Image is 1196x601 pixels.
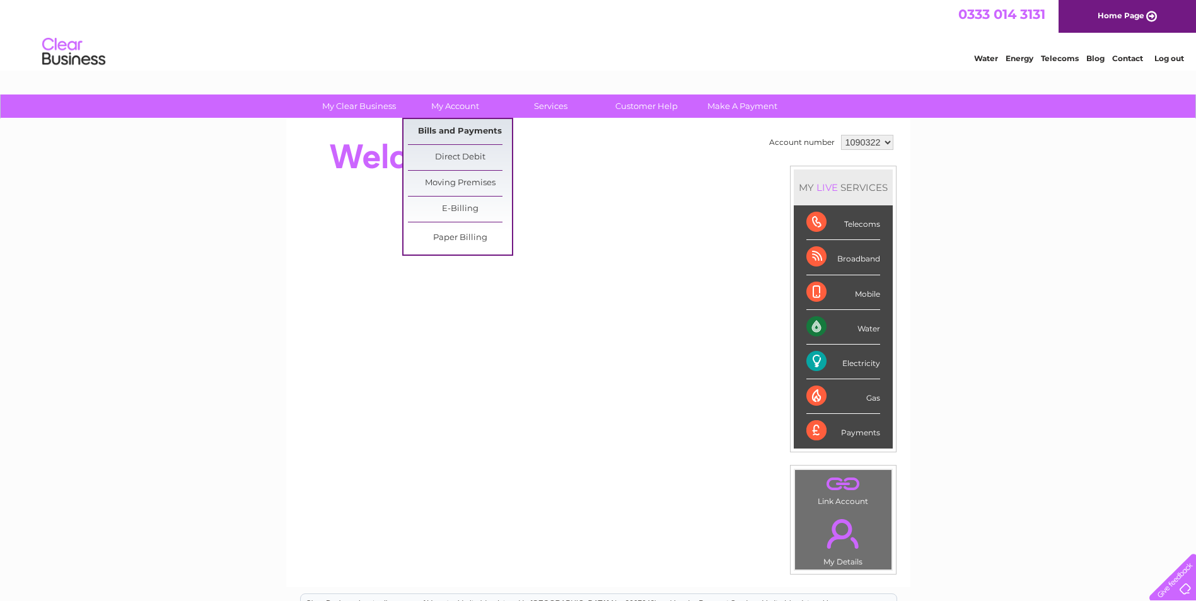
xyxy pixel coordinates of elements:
[806,205,880,240] div: Telecoms
[1006,54,1033,63] a: Energy
[794,169,893,205] div: MY SERVICES
[1041,54,1079,63] a: Telecoms
[42,33,106,71] img: logo.png
[1154,54,1184,63] a: Log out
[301,7,897,61] div: Clear Business is a trading name of Verastar Limited (registered in [GEOGRAPHIC_DATA] No. 3667643...
[794,469,892,509] td: Link Account
[403,94,507,118] a: My Account
[798,512,888,556] a: .
[307,94,411,118] a: My Clear Business
[408,171,512,196] a: Moving Premises
[690,94,794,118] a: Make A Payment
[1112,54,1143,63] a: Contact
[408,119,512,144] a: Bills and Payments
[958,6,1045,22] a: 0333 014 3131
[1086,54,1105,63] a: Blog
[806,240,880,275] div: Broadband
[806,310,880,345] div: Water
[974,54,998,63] a: Water
[806,414,880,448] div: Payments
[806,275,880,310] div: Mobile
[408,145,512,170] a: Direct Debit
[766,132,838,153] td: Account number
[408,226,512,251] a: Paper Billing
[408,197,512,222] a: E-Billing
[499,94,603,118] a: Services
[798,473,888,495] a: .
[806,345,880,379] div: Electricity
[806,379,880,414] div: Gas
[595,94,699,118] a: Customer Help
[814,181,840,193] div: LIVE
[794,508,892,570] td: My Details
